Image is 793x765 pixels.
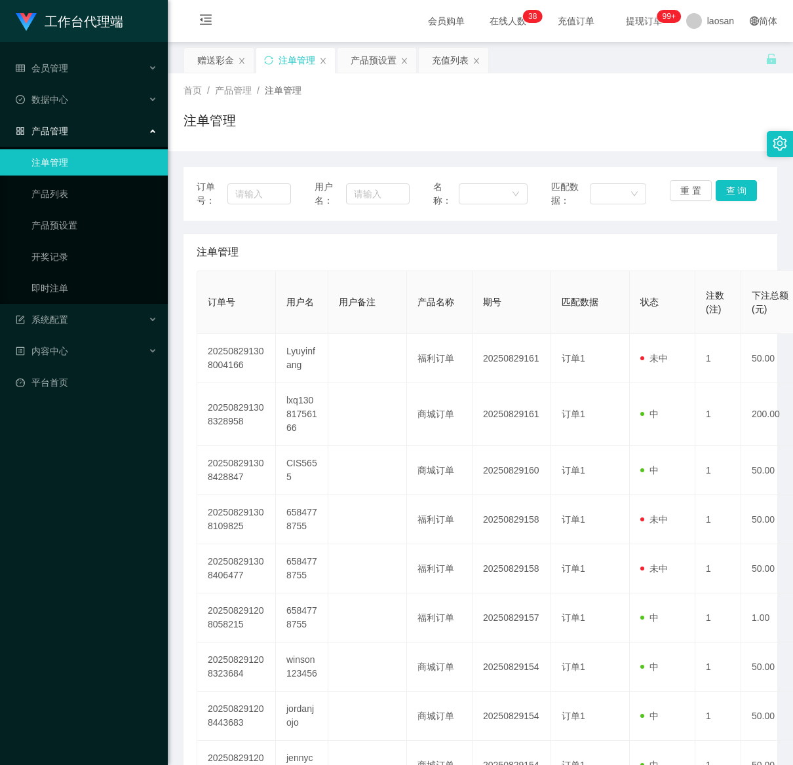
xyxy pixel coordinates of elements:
[16,346,68,356] span: 内容中心
[562,409,585,419] span: 订单1
[417,297,454,307] span: 产品名称
[483,16,533,26] span: 在线人数
[286,297,314,307] span: 用户名
[407,334,473,383] td: 福利订单
[695,544,741,593] td: 1
[16,63,68,73] span: 会员管理
[197,48,234,73] div: 赠送彩金
[227,183,291,204] input: 请输入
[473,383,551,446] td: 20250829161
[657,10,681,23] sup: 1015
[197,446,276,495] td: 202508291308428847
[473,334,551,383] td: 20250829161
[276,495,328,544] td: 6584778755
[640,514,668,525] span: 未中
[640,409,659,419] span: 中
[197,692,276,741] td: 202508291208443683
[695,334,741,383] td: 1
[279,48,315,73] div: 注单管理
[716,180,758,201] button: 查 询
[473,544,551,593] td: 20250829158
[16,64,25,73] i: 图标: table
[407,495,473,544] td: 福利订单
[257,85,260,96] span: /
[197,244,239,260] span: 注单管理
[528,10,533,23] p: 3
[207,85,210,96] span: /
[562,711,585,721] span: 订单1
[562,563,585,574] span: 订单1
[473,57,480,65] i: 图标: close
[208,297,235,307] span: 订单号
[533,10,537,23] p: 8
[562,465,585,476] span: 订单1
[483,297,501,307] span: 期号
[523,10,542,23] sup: 38
[670,180,712,201] button: 重 置
[31,212,157,238] a: 产品预设置
[16,314,68,325] span: 系统配置
[31,275,157,301] a: 即时注单
[31,244,157,270] a: 开奖记录
[750,16,759,26] i: 图标: global
[264,56,273,65] i: 图标: sync
[640,297,659,307] span: 状态
[16,95,25,104] i: 图标: check-circle-o
[197,495,276,544] td: 202508291308109825
[16,126,68,136] span: 产品管理
[315,180,346,208] span: 用户名：
[551,16,601,26] span: 充值订单
[630,190,638,199] i: 图标: down
[619,16,669,26] span: 提现订单
[407,544,473,593] td: 福利订单
[407,383,473,446] td: 商城订单
[706,290,724,314] span: 注数(注)
[197,180,227,208] span: 订单号：
[640,662,659,672] span: 中
[562,612,585,623] span: 订单1
[512,190,520,199] i: 图标: down
[695,643,741,692] td: 1
[407,692,473,741] td: 商城订单
[433,180,459,208] span: 名称：
[276,593,328,643] td: 6584778755
[407,446,473,495] td: 商城订单
[473,643,551,692] td: 20250829154
[31,149,157,176] a: 注单管理
[16,16,123,26] a: 工作台代理端
[351,48,396,73] div: 产品预设置
[765,53,777,65] i: 图标: unlock
[319,57,327,65] i: 图标: close
[695,495,741,544] td: 1
[640,563,668,574] span: 未中
[407,643,473,692] td: 商城订单
[16,13,37,31] img: logo.9652507e.png
[16,346,25,356] i: 图标: profile
[45,1,123,43] h1: 工作台代理端
[238,57,246,65] i: 图标: close
[215,85,252,96] span: 产品管理
[695,446,741,495] td: 1
[276,692,328,741] td: jordanjojo
[473,446,551,495] td: 20250829160
[562,514,585,525] span: 订单1
[640,353,668,364] span: 未中
[473,495,551,544] td: 20250829158
[473,692,551,741] td: 20250829154
[184,1,228,43] i: 图标: menu-fold
[695,383,741,446] td: 1
[640,465,659,476] span: 中
[432,48,469,73] div: 充值列表
[562,662,585,672] span: 订单1
[276,334,328,383] td: Lyuyinfang
[407,593,473,643] td: 福利订单
[197,643,276,692] td: 202508291208323684
[276,383,328,446] td: lxq13081756166
[346,183,409,204] input: 请输入
[184,85,202,96] span: 首页
[695,593,741,643] td: 1
[773,136,787,151] i: 图标: setting
[197,544,276,593] td: 202508291308406477
[16,94,68,105] span: 数据中心
[562,297,598,307] span: 匹配数据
